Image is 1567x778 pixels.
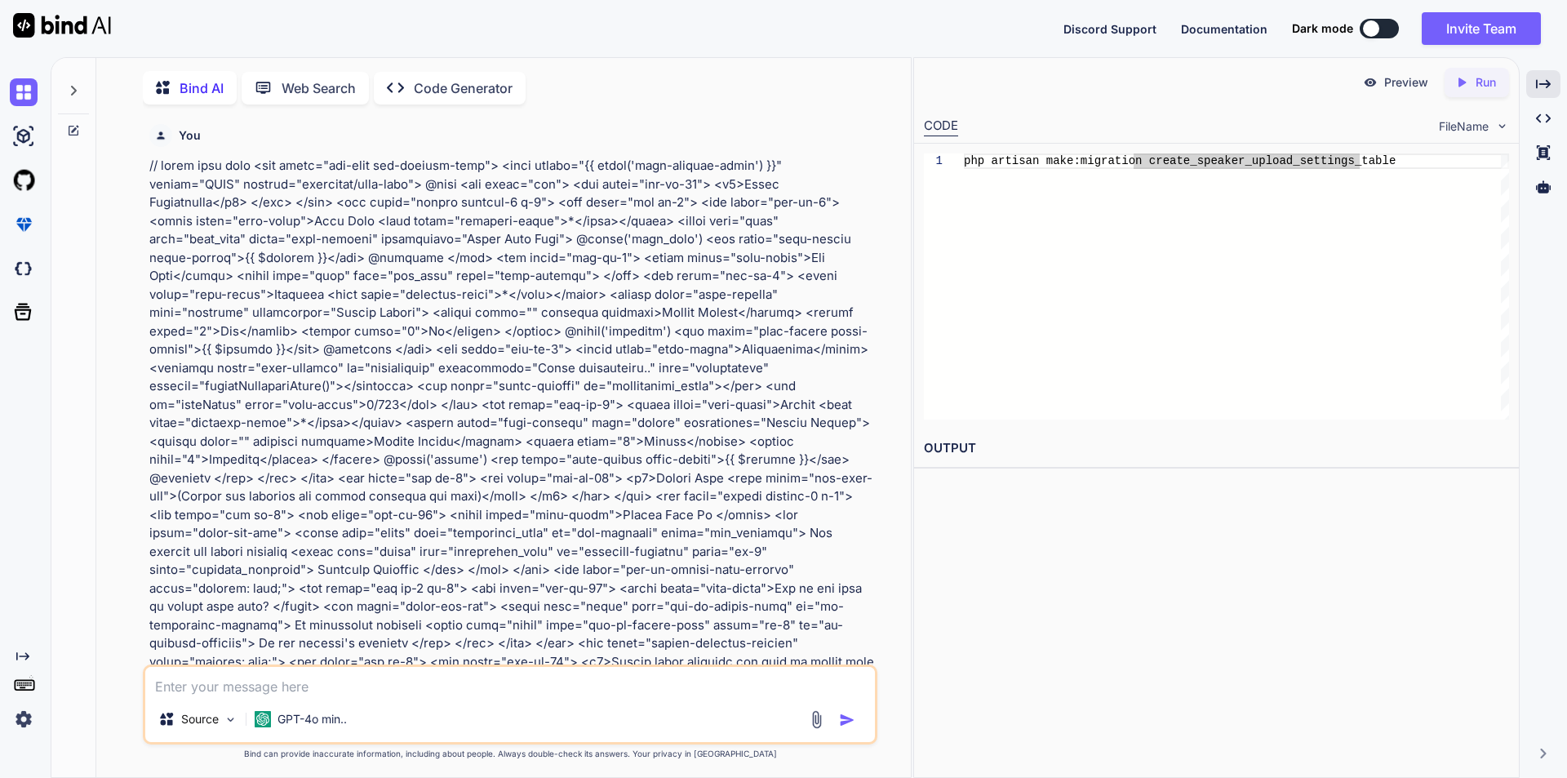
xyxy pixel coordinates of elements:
p: Bind AI [180,78,224,98]
img: Bind AI [13,13,111,38]
img: chat [10,78,38,106]
div: CODE [924,117,958,136]
img: Pick Models [224,713,237,727]
img: icon [839,712,855,728]
button: Invite Team [1422,12,1541,45]
span: ettings_table [1307,154,1396,167]
p: Run [1476,74,1496,91]
h6: You [179,127,201,144]
span: Discord Support [1063,22,1156,36]
span: Dark mode [1292,20,1353,37]
div: 1 [924,153,943,169]
span: php artisan make:migration create_speaker_upload_s [964,154,1307,167]
img: attachment [807,710,826,729]
img: GPT-4o mini [255,711,271,727]
img: preview [1363,75,1378,90]
img: darkCloudIdeIcon [10,255,38,282]
p: Web Search [282,78,356,98]
button: Discord Support [1063,20,1156,38]
p: Bind can provide inaccurate information, including about people. Always double-check its answers.... [143,748,877,760]
span: Documentation [1181,22,1267,36]
span: FileName [1439,118,1489,135]
p: Preview [1384,74,1428,91]
img: settings [10,705,38,733]
h2: OUTPUT [914,429,1519,468]
img: ai-studio [10,122,38,150]
p: Code Generator [414,78,513,98]
img: chevron down [1495,119,1509,133]
img: premium [10,211,38,238]
p: GPT-4o min.. [277,711,347,727]
p: Source [181,711,219,727]
button: Documentation [1181,20,1267,38]
img: githubLight [10,167,38,194]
